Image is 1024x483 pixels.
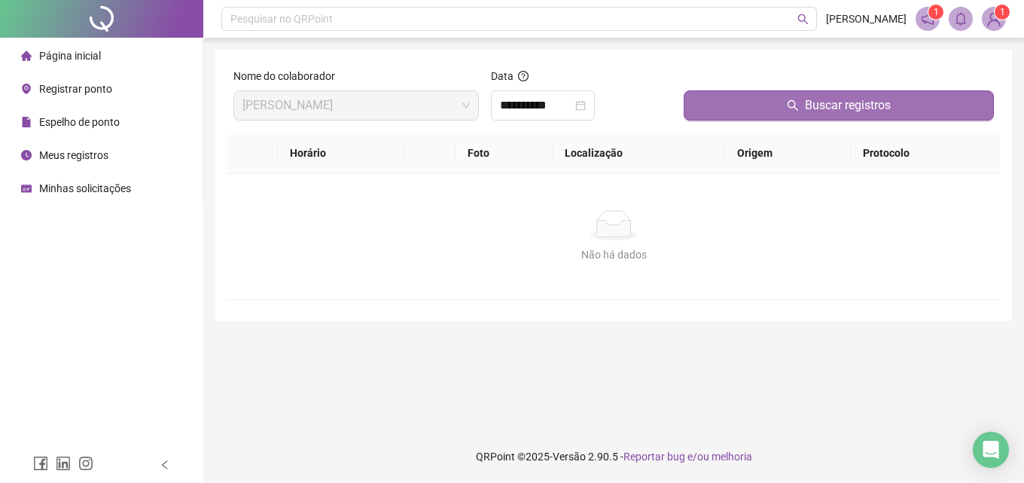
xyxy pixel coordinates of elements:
span: [PERSON_NAME] [826,11,907,27]
img: 77534 [983,8,1005,30]
span: notification [921,12,934,26]
span: schedule [21,183,32,194]
span: CLECIA DIAS SANTOS MARQUES SILVA [242,91,470,120]
span: Minhas solicitações [39,182,131,194]
th: Localização [553,133,726,174]
span: Buscar registros [805,96,891,115]
span: Data [491,70,514,82]
span: search [787,99,799,112]
label: Nome do colaborador [233,68,345,84]
span: 1 [1000,7,1005,17]
span: bell [954,12,968,26]
button: Buscar registros [684,90,994,121]
span: facebook [33,456,48,471]
span: Meus registros [39,149,108,161]
sup: Atualize o seu contato no menu Meus Dados [995,5,1010,20]
span: left [160,460,170,470]
th: Origem [725,133,850,174]
span: file [21,117,32,127]
span: environment [21,84,32,94]
span: clock-circle [21,150,32,160]
span: Espelho de ponto [39,116,120,128]
span: 1 [934,7,939,17]
sup: 1 [928,5,943,20]
span: linkedin [56,456,71,471]
span: Registrar ponto [39,83,112,95]
span: Reportar bug e/ou melhoria [623,451,752,463]
span: Versão [553,451,586,463]
footer: QRPoint © 2025 - 2.90.5 - [203,430,1024,483]
th: Protocolo [851,133,1000,174]
span: home [21,50,32,61]
div: Não há dados [245,246,982,263]
span: question-circle [518,71,529,81]
th: Foto [456,133,553,174]
span: Página inicial [39,50,101,62]
span: search [797,14,809,25]
div: Open Intercom Messenger [973,432,1009,468]
th: Horário [278,133,405,174]
span: instagram [78,456,93,471]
